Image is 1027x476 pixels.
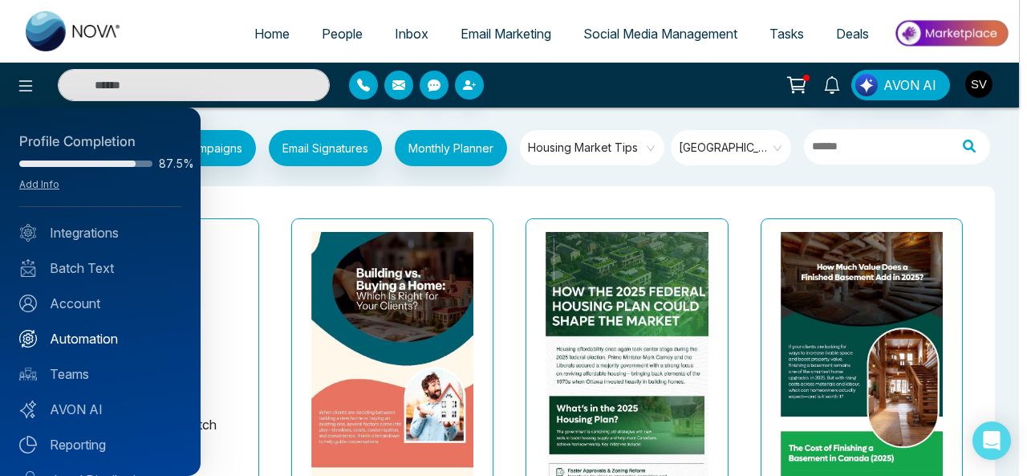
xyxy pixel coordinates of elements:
[19,400,181,419] a: AVON AI
[159,158,181,169] span: 87.5%
[19,295,37,312] img: Account.svg
[19,224,37,242] img: Integrated.svg
[19,364,181,384] a: Teams
[19,223,181,242] a: Integrations
[19,435,181,454] a: Reporting
[19,258,181,278] a: Batch Text
[19,365,37,383] img: team.svg
[19,259,37,277] img: batch_text_white.png
[19,330,37,348] img: Automation.svg
[19,294,181,313] a: Account
[19,132,181,153] div: Profile Completion
[19,329,181,348] a: Automation
[19,178,59,190] a: Add Info
[19,436,37,454] img: Reporting.svg
[972,421,1011,460] div: Open Intercom Messenger
[19,401,37,418] img: Avon-AI.svg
